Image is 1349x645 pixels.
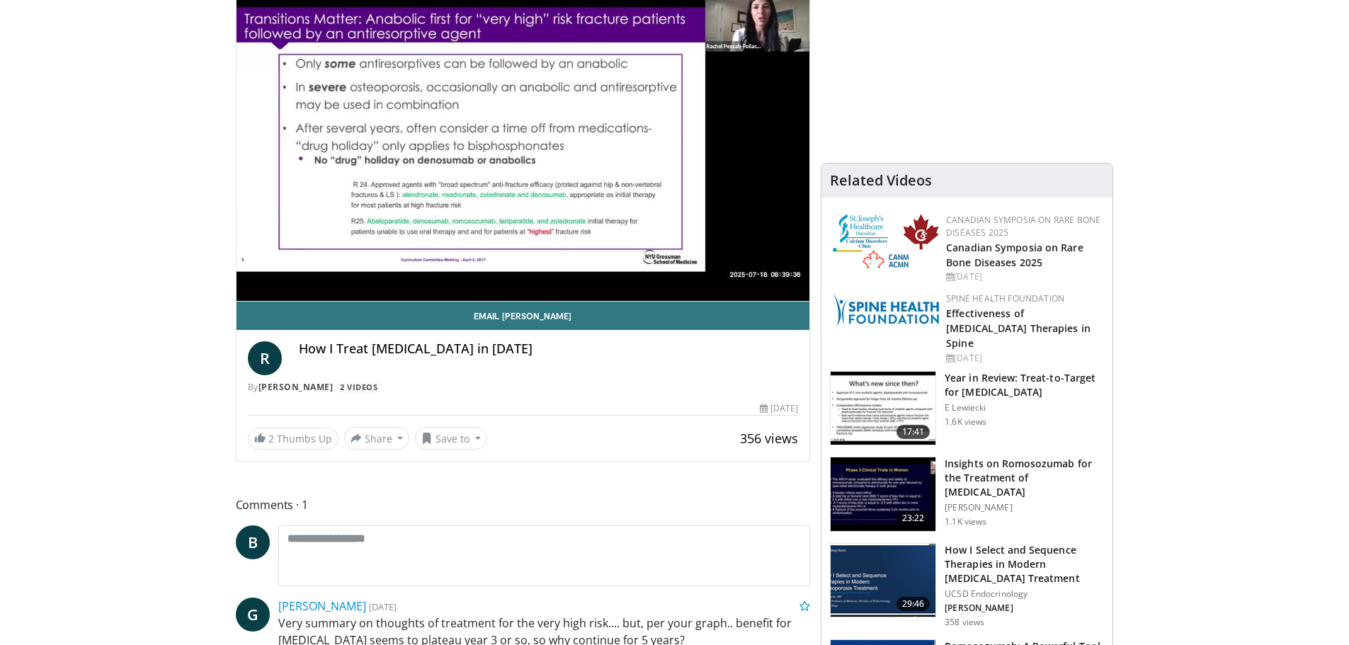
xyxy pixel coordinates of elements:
[258,381,334,393] a: [PERSON_NAME]
[946,214,1100,239] a: Canadian Symposia on Rare Bone Diseases 2025
[740,430,798,447] span: 356 views
[945,516,986,527] p: 1.1K views
[831,372,935,445] img: e493b3b9-cbb1-4b09-808d-05e571154bba.150x105_q85_crop-smart_upscale.jpg
[833,292,939,326] img: 57d53db2-a1b3-4664-83ec-6a5e32e5a601.png.150x105_q85_autocrop_double_scale_upscale_version-0.2.jpg
[369,600,397,613] small: [DATE]
[897,425,930,439] span: 17:41
[946,270,1101,283] div: [DATE]
[236,496,811,514] span: Comments 1
[278,598,366,614] a: [PERSON_NAME]
[415,427,487,450] button: Save to
[248,381,799,394] div: By
[945,402,1104,413] p: E Lewiecki
[831,544,935,617] img: 0d7a23c8-353e-4f63-98b1-aed17b9130a7.png.150x105_q85_crop-smart_upscale.png
[946,307,1091,350] a: Effectiveness of [MEDICAL_DATA] Therapies in Spine
[946,241,1083,269] a: Canadian Symposia on Rare Bone Diseases 2025
[760,402,798,415] div: [DATE]
[945,416,986,428] p: 1.6K views
[299,341,799,357] h4: How I Treat [MEDICAL_DATA] in [DATE]
[336,382,382,394] a: 2 Videos
[945,502,1104,513] p: [PERSON_NAME]
[945,603,1104,614] p: [PERSON_NAME]
[897,511,930,525] span: 23:22
[897,597,930,611] span: 29:46
[833,214,939,271] img: 59b7dea3-8883-45d6-a110-d30c6cb0f321.png.150x105_q85_autocrop_double_scale_upscale_version-0.2.png
[830,543,1104,628] a: 29:46 How I Select and Sequence Therapies in Modern [MEDICAL_DATA] Treatment UCSD Endocrinology [...
[946,352,1101,365] div: [DATE]
[830,172,932,189] h4: Related Videos
[830,371,1104,446] a: 17:41 Year in Review: Treat-to-Target for [MEDICAL_DATA] E Lewiecki 1.6K views
[946,292,1064,304] a: Spine Health Foundation
[945,617,984,628] p: 358 views
[248,428,338,450] a: 2 Thumbs Up
[945,457,1104,499] h3: Insights on Romosozumab for the Treatment of [MEDICAL_DATA]
[344,427,410,450] button: Share
[945,371,1104,399] h3: Year in Review: Treat-to-Target for [MEDICAL_DATA]
[237,302,810,330] a: Email [PERSON_NAME]
[268,432,274,445] span: 2
[831,457,935,531] img: 2b15b377-4ad0-4411-b15e-d0400b544473.150x105_q85_crop-smart_upscale.jpg
[236,525,270,559] a: B
[248,341,282,375] a: R
[945,543,1104,586] h3: How I Select and Sequence Therapies in Modern [MEDICAL_DATA] Treatment
[236,598,270,632] a: G
[830,457,1104,532] a: 23:22 Insights on Romosozumab for the Treatment of [MEDICAL_DATA] [PERSON_NAME] 1.1K views
[945,588,1104,600] p: UCSD Endocrinology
